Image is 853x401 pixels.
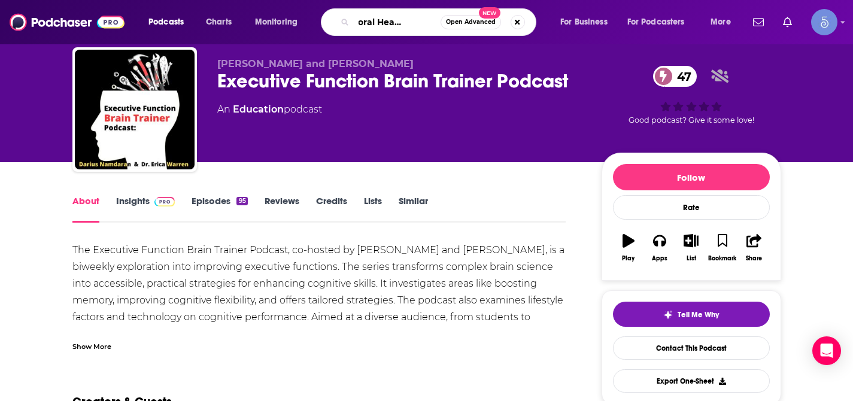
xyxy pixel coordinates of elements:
[552,13,623,32] button: open menu
[560,14,608,31] span: For Business
[663,310,673,320] img: tell me why sparkle
[748,12,769,32] a: Show notifications dropdown
[192,195,247,223] a: Episodes95
[678,310,719,320] span: Tell Me Why
[399,195,428,223] a: Similar
[247,13,313,32] button: open menu
[613,226,644,269] button: Play
[811,9,837,35] img: User Profile
[644,226,675,269] button: Apps
[217,102,322,117] div: An podcast
[75,50,195,169] img: Executive Function Brain Trainer Podcast
[707,226,738,269] button: Bookmark
[441,15,501,29] button: Open AdvancedNew
[148,14,184,31] span: Podcasts
[236,197,247,205] div: 95
[332,8,548,36] div: Search podcasts, credits, & more...
[653,66,697,87] a: 47
[613,302,770,327] button: tell me why sparkleTell Me Why
[233,104,284,115] a: Education
[255,14,298,31] span: Monitoring
[72,195,99,223] a: About
[198,13,239,32] a: Charts
[708,255,736,262] div: Bookmark
[629,116,754,124] span: Good podcast? Give it some love!
[675,226,706,269] button: List
[622,255,635,262] div: Play
[613,336,770,360] a: Contact This Podcast
[702,13,746,32] button: open menu
[613,195,770,220] div: Rate
[738,226,769,269] button: Share
[620,13,702,32] button: open menu
[665,66,697,87] span: 47
[811,9,837,35] span: Logged in as Spiral5-G1
[10,11,125,34] img: Podchaser - Follow, Share and Rate Podcasts
[627,14,685,31] span: For Podcasters
[364,195,382,223] a: Lists
[479,7,500,19] span: New
[116,195,175,223] a: InsightsPodchaser Pro
[711,14,731,31] span: More
[72,242,566,342] div: The Executive Function Brain Trainer Podcast, co-hosted by [PERSON_NAME] and [PERSON_NAME], is a ...
[812,336,841,365] div: Open Intercom Messenger
[746,255,762,262] div: Share
[613,369,770,393] button: Export One-Sheet
[140,13,199,32] button: open menu
[811,9,837,35] button: Show profile menu
[602,58,781,132] div: 47Good podcast? Give it some love!
[687,255,696,262] div: List
[316,195,347,223] a: Credits
[265,195,299,223] a: Reviews
[154,197,175,206] img: Podchaser Pro
[613,164,770,190] button: Follow
[206,14,232,31] span: Charts
[354,13,441,32] input: Search podcasts, credits, & more...
[446,19,496,25] span: Open Advanced
[652,255,667,262] div: Apps
[778,12,797,32] a: Show notifications dropdown
[217,58,414,69] span: [PERSON_NAME] and [PERSON_NAME]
